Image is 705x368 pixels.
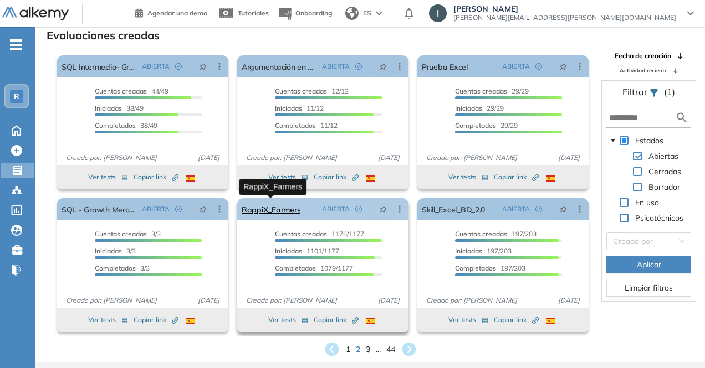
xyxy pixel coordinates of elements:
[275,230,364,238] span: 1176/1177
[455,247,512,255] span: 197/203
[453,13,676,22] span: [PERSON_NAME][EMAIL_ADDRESS][PERSON_NAME][DOMAIN_NAME]
[134,315,178,325] span: Copiar link
[175,63,182,70] span: check-circle
[95,264,150,272] span: 3/3
[95,87,168,95] span: 44/49
[142,61,170,71] span: ABIERTA
[88,170,128,184] button: Ver tests
[455,247,482,255] span: Iniciadas
[422,55,468,77] a: Prueba Excel
[646,165,683,178] span: Cerradas
[95,247,136,255] span: 3/3
[422,198,485,220] a: Skill_Excel_BD_2.0
[242,153,341,163] span: Creado por: [PERSON_NAME]
[366,344,370,355] span: 3
[186,318,195,324] img: ESP
[494,313,539,326] button: Copiar link
[386,344,395,355] span: 44
[615,51,671,61] span: Fecha de creación
[455,230,537,238] span: 197/203
[366,318,375,324] img: ESP
[559,205,567,214] span: pushpin
[242,55,318,77] a: Argumentación en negociaciones
[455,104,504,112] span: 29/29
[355,63,362,70] span: check-circle
[453,4,676,13] span: [PERSON_NAME]
[346,344,350,355] span: 1
[355,206,362,212] span: check-circle
[606,279,691,297] button: Limpiar filtros
[314,170,359,184] button: Copiar link
[62,198,137,220] a: SQL - Growth Merchandisin Analyst
[193,296,224,305] span: [DATE]
[455,264,525,272] span: 197/203
[275,247,302,255] span: Iniciadas
[374,296,404,305] span: [DATE]
[242,198,300,220] a: RappiX_Farmers
[95,87,147,95] span: Cuentas creadas
[455,104,482,112] span: Iniciadas
[88,313,128,326] button: Ver tests
[275,264,353,272] span: 1079/1177
[633,211,686,225] span: Psicotécnicos
[10,44,22,46] i: -
[314,313,359,326] button: Copiar link
[494,170,539,184] button: Copiar link
[606,256,691,273] button: Aplicar
[275,87,349,95] span: 12/12
[239,179,306,195] div: RappiX_Farmers
[622,86,650,97] span: Filtrar
[455,87,507,95] span: Cuentas creadas
[275,230,327,238] span: Cuentas creadas
[422,296,522,305] span: Creado por: [PERSON_NAME]
[238,9,269,17] span: Tutoriales
[535,63,542,70] span: check-circle
[455,121,518,129] span: 29/29
[134,170,178,184] button: Copiar link
[633,196,661,209] span: En uso
[95,104,144,112] span: 38/49
[199,62,207,71] span: pushpin
[554,296,584,305] span: [DATE]
[648,182,680,192] span: Borrador
[135,6,207,19] a: Agendar una demo
[193,153,224,163] span: [DATE]
[637,258,661,271] span: Aplicar
[275,121,338,129] span: 11/12
[95,264,136,272] span: Completados
[186,175,195,182] img: ESP
[62,55,137,77] a: SQL Intermedio- Growth
[620,66,667,75] span: Actividad reciente
[322,61,350,71] span: ABIERTA
[95,121,157,129] span: 38/49
[2,7,69,21] img: Logo
[14,92,19,101] span: R
[494,172,539,182] span: Copiar link
[635,198,659,208] span: En uso
[379,62,387,71] span: pushpin
[345,7,359,20] img: world
[535,206,542,212] span: check-circle
[675,111,688,125] img: search icon
[268,170,308,184] button: Ver tests
[551,58,575,75] button: pushpin
[502,204,530,214] span: ABIERTA
[275,104,324,112] span: 11/12
[546,318,555,324] img: ESP
[95,104,122,112] span: Iniciadas
[648,167,681,177] span: Cerradas
[62,296,161,305] span: Creado por: [PERSON_NAME]
[62,153,161,163] span: Creado por: [PERSON_NAME]
[448,170,488,184] button: Ver tests
[314,172,359,182] span: Copiar link
[275,87,327,95] span: Cuentas creadas
[295,9,332,17] span: Onboarding
[546,175,555,182] img: ESP
[275,247,339,255] span: 1101/1177
[366,175,375,182] img: ESP
[95,121,136,129] span: Completados
[379,205,387,214] span: pushpin
[633,134,666,147] span: Estados
[422,153,522,163] span: Creado por: [PERSON_NAME]
[191,200,215,218] button: pushpin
